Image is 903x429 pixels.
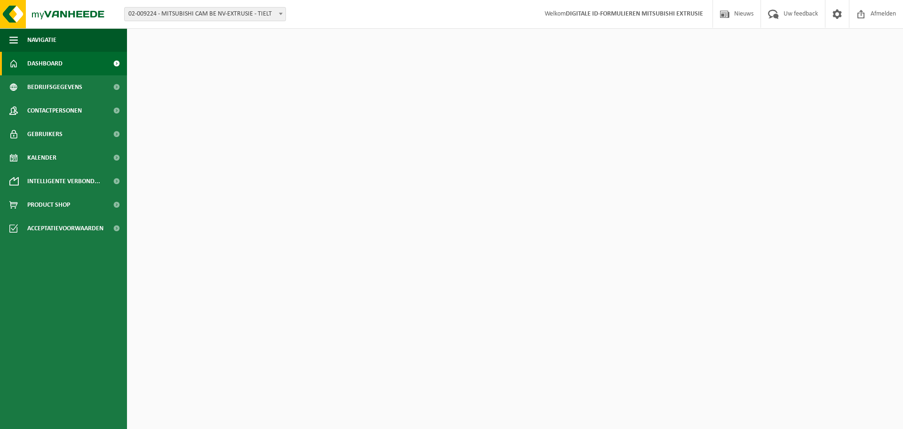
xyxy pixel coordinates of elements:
[27,146,56,170] span: Kalender
[124,7,286,21] span: 02-009224 - MITSUBISHI CAM BE NV-EXTRUSIE - TIELT
[27,99,82,122] span: Contactpersonen
[27,122,63,146] span: Gebruikers
[27,217,103,240] span: Acceptatievoorwaarden
[27,193,70,217] span: Product Shop
[27,170,100,193] span: Intelligente verbond...
[125,8,285,21] span: 02-009224 - MITSUBISHI CAM BE NV-EXTRUSIE - TIELT
[27,52,63,75] span: Dashboard
[566,10,703,17] strong: DIGITALE ID-FORMULIEREN MITSUBISHI EXTRUSIE
[27,75,82,99] span: Bedrijfsgegevens
[27,28,56,52] span: Navigatie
